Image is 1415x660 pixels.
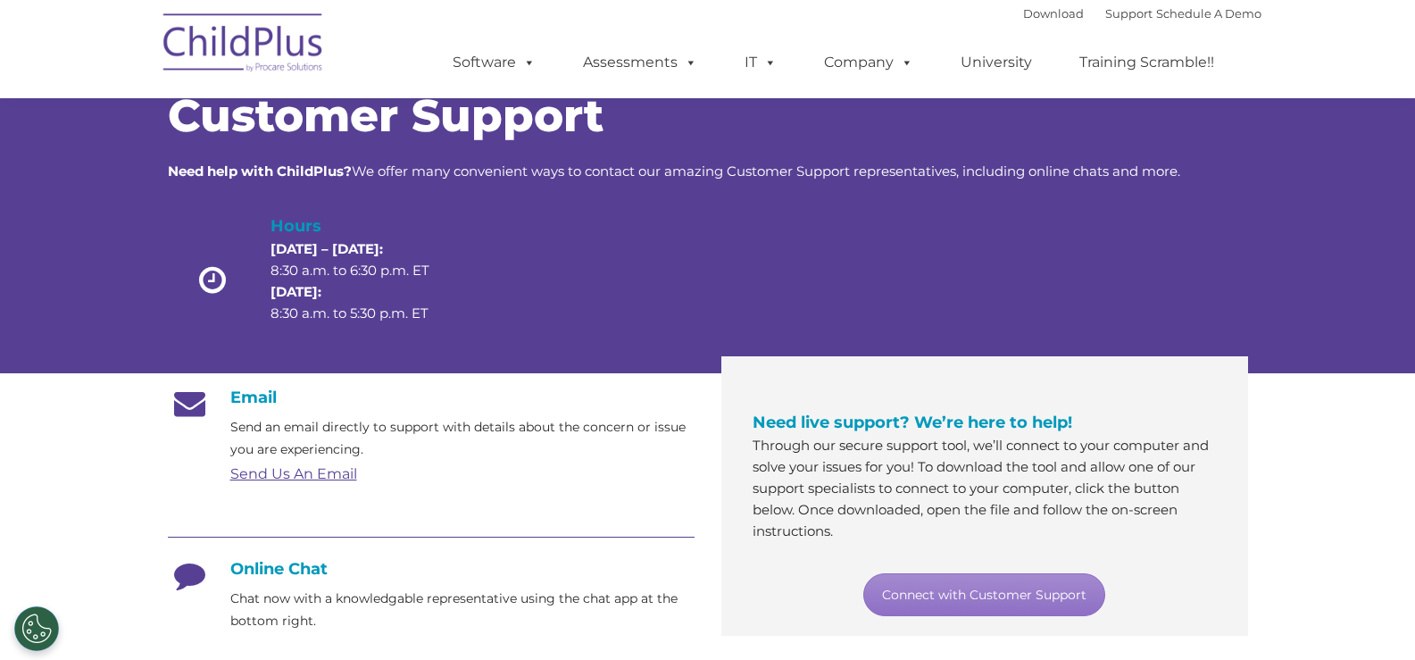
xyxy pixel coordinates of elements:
a: Download [1023,6,1084,21]
font: | [1023,6,1261,21]
h4: Hours [271,213,460,238]
p: 8:30 a.m. to 6:30 p.m. ET 8:30 a.m. to 5:30 p.m. ET [271,238,460,324]
button: Cookies Settings [14,606,59,651]
p: Send an email directly to support with details about the concern or issue you are experiencing. [230,416,695,461]
strong: Need help with ChildPlus? [168,163,352,180]
a: Connect with Customer Support [863,573,1105,616]
h4: Online Chat [168,559,695,579]
a: Training Scramble!! [1061,45,1232,80]
a: IT [727,45,795,80]
h4: Email [168,388,695,407]
strong: [DATE]: [271,283,321,300]
p: Through our secure support tool, we’ll connect to your computer and solve your issues for you! To... [753,435,1217,542]
a: Assessments [565,45,715,80]
span: We offer many convenient ways to contact our amazing Customer Support representatives, including ... [168,163,1180,180]
a: Company [806,45,931,80]
span: Need live support? We’re here to help! [753,413,1072,432]
a: University [943,45,1050,80]
a: Send Us An Email [230,465,357,482]
strong: [DATE] – [DATE]: [271,240,383,257]
img: ChildPlus by Procare Solutions [154,1,333,90]
a: Support [1105,6,1153,21]
span: Customer Support [168,88,603,143]
a: Schedule A Demo [1156,6,1261,21]
p: Chat now with a knowledgable representative using the chat app at the bottom right. [230,588,695,632]
a: Software [435,45,554,80]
